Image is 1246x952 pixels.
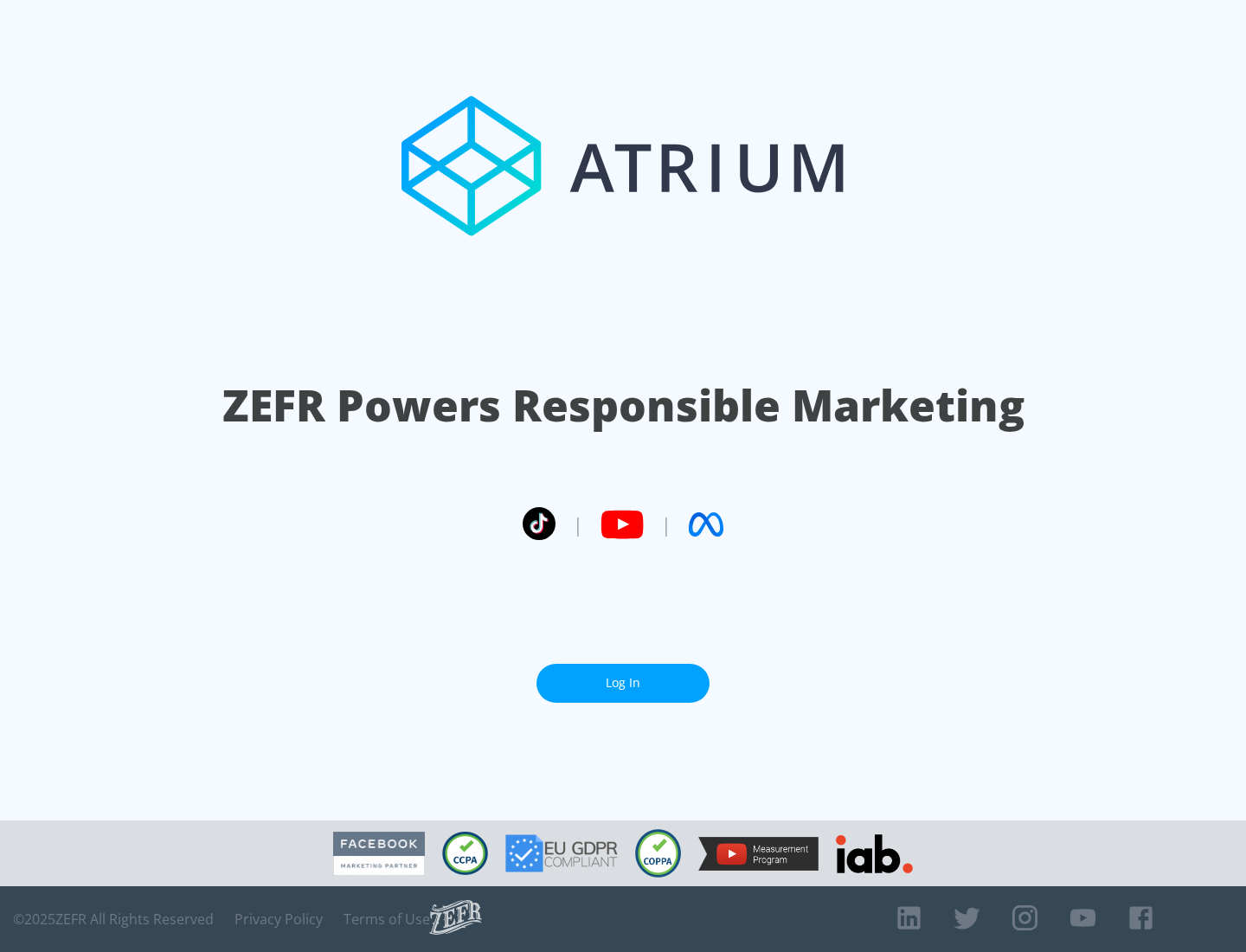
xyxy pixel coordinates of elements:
h1: ZEFR Powers Responsible Marketing [222,376,1024,435]
a: Terms of Use [344,910,430,928]
img: IAB [836,834,913,873]
a: Privacy Policy [234,910,323,928]
a: Log In [536,664,710,703]
img: YouTube Measurement Program [698,837,819,871]
img: COPPA Compliant [635,829,681,878]
img: Facebook Marketing Partner [333,832,425,876]
span: © 2025 ZEFR All Rights Reserved [13,910,214,928]
img: GDPR Compliant [505,834,618,872]
img: CCPA Compliant [442,832,488,875]
span: | [573,511,583,537]
span: | [661,511,671,537]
